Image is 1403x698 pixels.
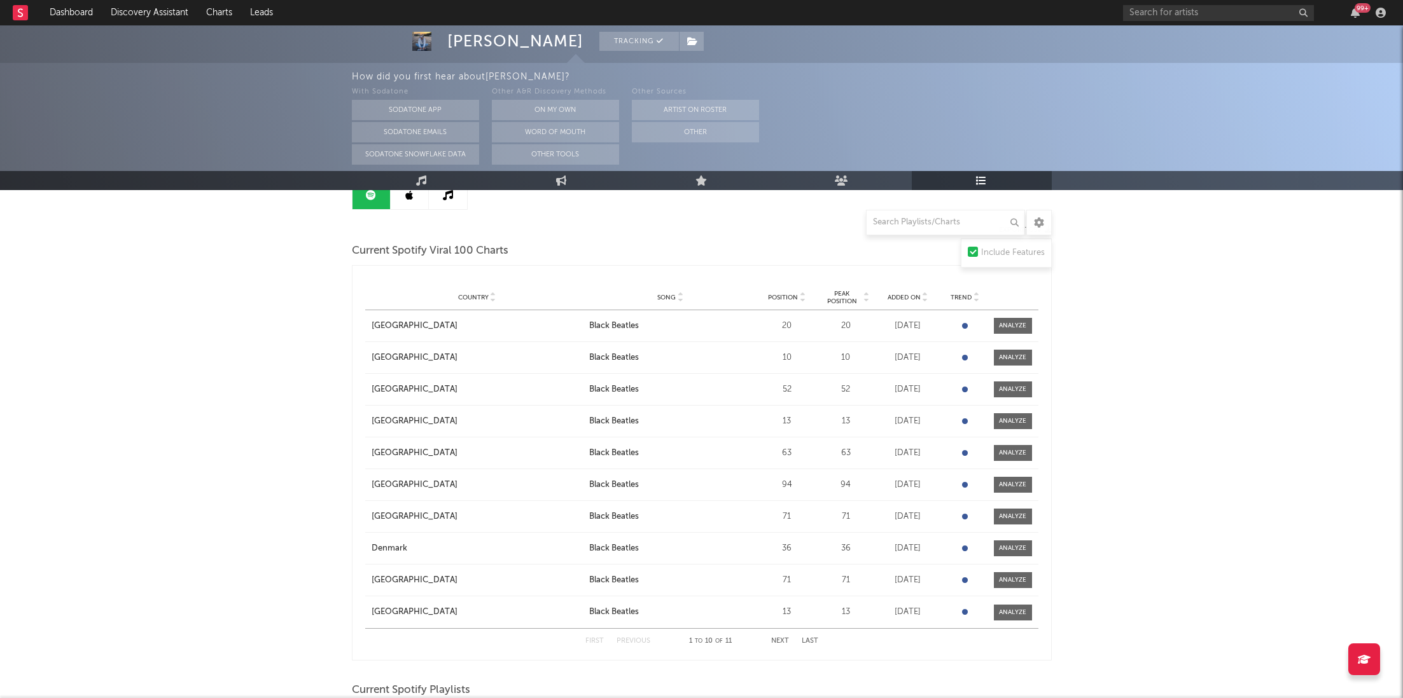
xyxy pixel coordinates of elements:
[372,542,407,555] div: Denmark
[372,352,583,364] a: [GEOGRAPHIC_DATA]
[589,574,752,587] a: Black Beatles
[589,383,752,396] a: Black Beatles
[822,352,870,364] div: 10
[632,100,759,120] button: Artist on Roster
[372,352,457,364] div: [GEOGRAPHIC_DATA]
[352,144,479,165] button: Sodatone Snowflake Data
[1351,8,1360,18] button: 99+
[585,638,604,645] button: First
[758,606,816,619] div: 13
[372,510,457,523] div: [GEOGRAPHIC_DATA]
[599,32,679,51] button: Tracking
[695,638,702,644] span: to
[617,638,650,645] button: Previous
[876,352,940,364] div: [DATE]
[589,352,639,364] div: Black Beatles
[771,638,789,645] button: Next
[589,574,639,587] div: Black Beatles
[802,638,818,645] button: Last
[372,479,457,491] div: [GEOGRAPHIC_DATA]
[589,320,752,332] a: Black Beatles
[352,85,479,100] div: With Sodatone
[822,574,870,587] div: 71
[589,352,752,364] a: Black Beatles
[758,352,816,364] div: 10
[589,479,639,491] div: Black Beatles
[822,542,870,555] div: 36
[758,574,816,587] div: 71
[492,144,619,165] button: Other Tools
[715,638,723,644] span: of
[589,383,639,396] div: Black Beatles
[758,479,816,491] div: 94
[866,210,1025,235] input: Search Playlists/Charts
[876,447,940,460] div: [DATE]
[981,245,1045,261] div: Include Features
[352,683,470,698] span: Current Spotify Playlists
[822,415,870,428] div: 13
[492,122,619,142] button: Word Of Mouth
[352,243,508,259] span: Current Spotify Viral 100 Charts
[951,294,972,301] span: Trend
[352,122,479,142] button: Sodatone Emails
[372,542,583,555] a: Denmark
[372,606,583,619] a: [GEOGRAPHIC_DATA]
[372,320,457,332] div: [GEOGRAPHIC_DATA]
[1355,3,1371,13] div: 99 +
[372,447,583,460] a: [GEOGRAPHIC_DATA]
[876,479,940,491] div: [DATE]
[589,606,752,619] a: Black Beatles
[758,415,816,428] div: 13
[372,574,583,587] a: [GEOGRAPHIC_DATA]
[822,320,870,332] div: 20
[758,542,816,555] div: 36
[876,383,940,396] div: [DATE]
[876,510,940,523] div: [DATE]
[876,320,940,332] div: [DATE]
[589,542,639,555] div: Black Beatles
[1123,5,1314,21] input: Search for artists
[632,122,759,142] button: Other
[372,415,583,428] a: [GEOGRAPHIC_DATA]
[372,320,583,332] a: [GEOGRAPHIC_DATA]
[372,574,457,587] div: [GEOGRAPHIC_DATA]
[758,383,816,396] div: 52
[589,542,752,555] a: Black Beatles
[876,574,940,587] div: [DATE]
[822,606,870,619] div: 13
[822,479,870,491] div: 94
[888,294,921,301] span: Added On
[822,383,870,396] div: 52
[676,634,746,649] div: 1 10 11
[768,294,798,301] span: Position
[876,542,940,555] div: [DATE]
[589,447,752,460] a: Black Beatles
[589,510,752,523] a: Black Beatles
[492,85,619,100] div: Other A&R Discovery Methods
[632,85,759,100] div: Other Sources
[822,510,870,523] div: 71
[589,320,639,332] div: Black Beatles
[589,447,639,460] div: Black Beatles
[372,383,457,396] div: [GEOGRAPHIC_DATA]
[372,447,457,460] div: [GEOGRAPHIC_DATA]
[657,294,676,301] span: Song
[822,447,870,460] div: 63
[822,290,862,305] span: Peak Position
[589,606,639,619] div: Black Beatles
[372,383,583,396] a: [GEOGRAPHIC_DATA]
[458,294,489,301] span: Country
[876,606,940,619] div: [DATE]
[589,479,752,491] a: Black Beatles
[589,415,639,428] div: Black Beatles
[447,32,583,51] div: [PERSON_NAME]
[372,510,583,523] a: [GEOGRAPHIC_DATA]
[758,320,816,332] div: 20
[492,100,619,120] button: On My Own
[372,415,457,428] div: [GEOGRAPHIC_DATA]
[589,510,639,523] div: Black Beatles
[758,510,816,523] div: 71
[352,100,479,120] button: Sodatone App
[372,479,583,491] a: [GEOGRAPHIC_DATA]
[876,415,940,428] div: [DATE]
